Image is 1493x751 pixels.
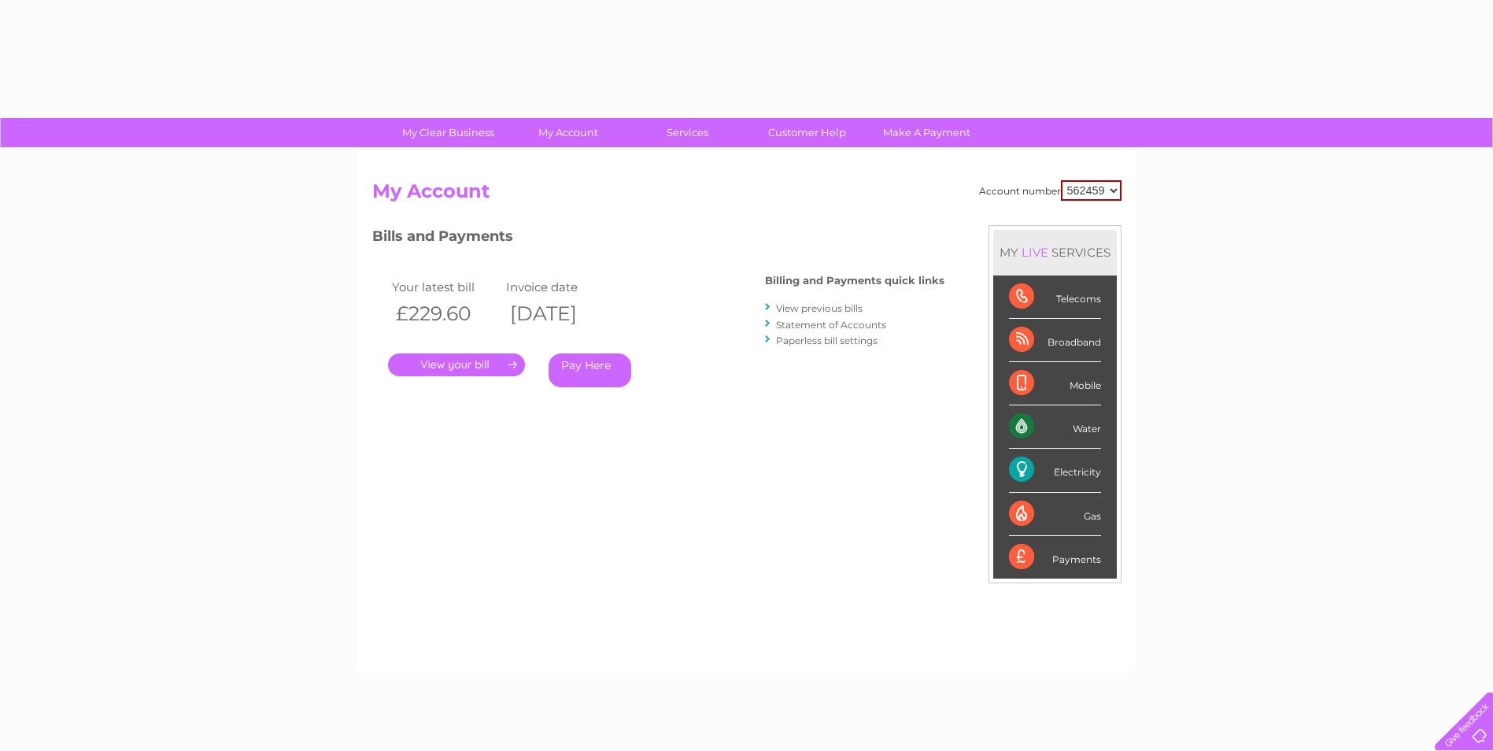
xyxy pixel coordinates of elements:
div: Telecoms [1009,276,1101,319]
a: Customer Help [742,118,872,147]
a: Services [623,118,752,147]
th: £229.60 [388,298,502,330]
div: Broadband [1009,319,1101,362]
a: My Clear Business [383,118,513,147]
h3: Bills and Payments [372,225,944,253]
a: Make A Payment [862,118,992,147]
div: Gas [1009,493,1101,536]
div: Electricity [1009,449,1101,492]
a: Statement of Accounts [776,319,886,331]
div: LIVE [1018,245,1051,260]
td: Invoice date [502,276,616,298]
div: Mobile [1009,362,1101,405]
h2: My Account [372,180,1122,210]
a: My Account [503,118,633,147]
a: Pay Here [549,353,631,387]
td: Your latest bill [388,276,502,298]
a: . [388,353,525,376]
div: Water [1009,405,1101,449]
a: Paperless bill settings [776,335,878,346]
th: [DATE] [502,298,616,330]
a: View previous bills [776,302,863,314]
h4: Billing and Payments quick links [765,275,944,287]
div: Account number [979,180,1122,201]
div: Payments [1009,536,1101,579]
div: MY SERVICES [993,230,1117,275]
